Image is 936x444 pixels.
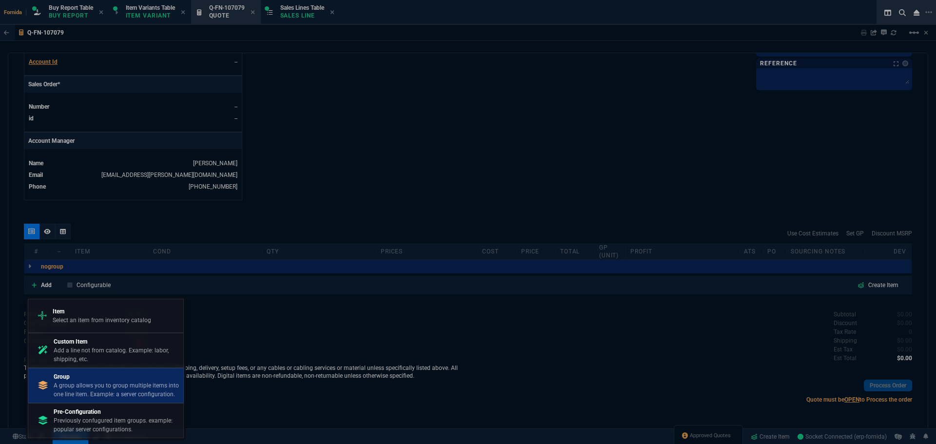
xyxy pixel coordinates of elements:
p: Add a line not from catalog. Example: labor, shipping, etc. [54,346,179,364]
p: A group allows you to group multiple items into one line item. Example: a server configuration. [54,381,179,399]
p: Select an item from inventory catalog [53,316,151,325]
p: Custom Item [54,337,179,346]
p: Pre-Configuration [54,407,179,416]
p: Group [54,372,179,381]
p: Item [53,307,151,316]
p: Previously confugured item groups. example: popular server configurations. [54,416,179,434]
